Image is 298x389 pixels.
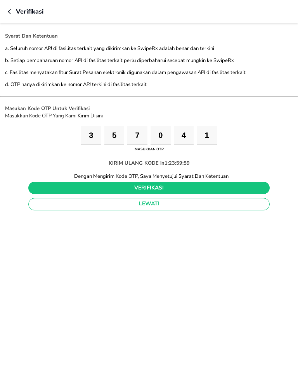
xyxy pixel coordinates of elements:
input: Please enter OTP character 1 [81,126,101,145]
button: verifikasi [28,182,270,194]
div: KIRIM ULANG KODE in1:23:59:59 [102,153,196,173]
p: Verifikasi [16,7,43,16]
div: Dengan Mengirim Kode OTP, Saya Menyetujui Syarat Dan Ketentuan [69,173,229,180]
input: Please enter OTP character 5 [174,126,194,145]
div: MASUKKAN OTP [133,145,166,154]
span: verifikasi [35,183,263,193]
span: lewati [35,199,263,209]
button: lewati [28,198,270,210]
input: Please enter OTP character 6 [197,126,217,145]
input: Please enter OTP character 4 [151,126,171,145]
input: Please enter OTP character 3 [127,126,147,145]
input: Please enter OTP character 2 [104,126,125,145]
